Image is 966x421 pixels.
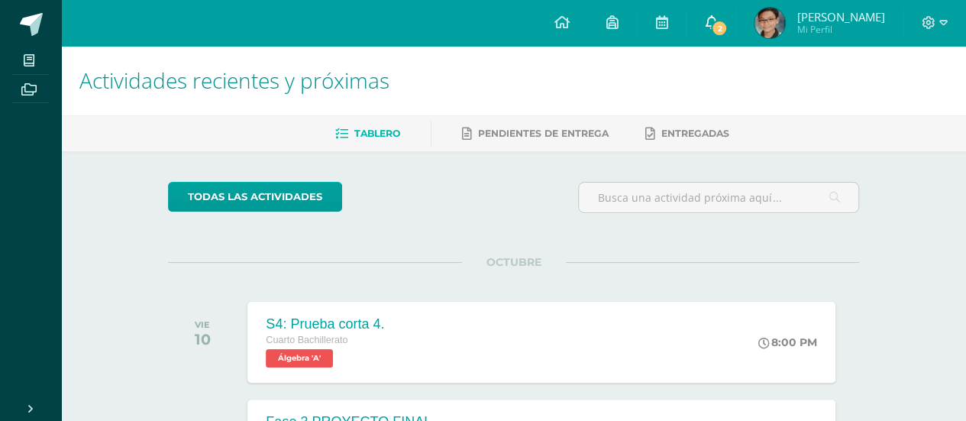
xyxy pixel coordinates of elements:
[195,330,211,348] div: 10
[354,128,400,139] span: Tablero
[79,66,389,95] span: Actividades recientes y próximas
[661,128,729,139] span: Entregadas
[195,319,211,330] div: VIE
[796,9,884,24] span: [PERSON_NAME]
[711,20,728,37] span: 2
[462,255,566,269] span: OCTUBRE
[754,8,785,38] img: 3bba886a9c75063d96c5e58f8e6632be.png
[266,316,384,332] div: S4: Prueba corta 4.
[645,121,729,146] a: Entregadas
[462,121,609,146] a: Pendientes de entrega
[335,121,400,146] a: Tablero
[579,183,858,212] input: Busca una actividad próxima aquí...
[758,335,817,349] div: 8:00 PM
[796,23,884,36] span: Mi Perfil
[478,128,609,139] span: Pendientes de entrega
[266,335,347,345] span: Cuarto Bachillerato
[266,349,333,368] span: Álgebra 'A'
[168,182,342,212] a: todas las Actividades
